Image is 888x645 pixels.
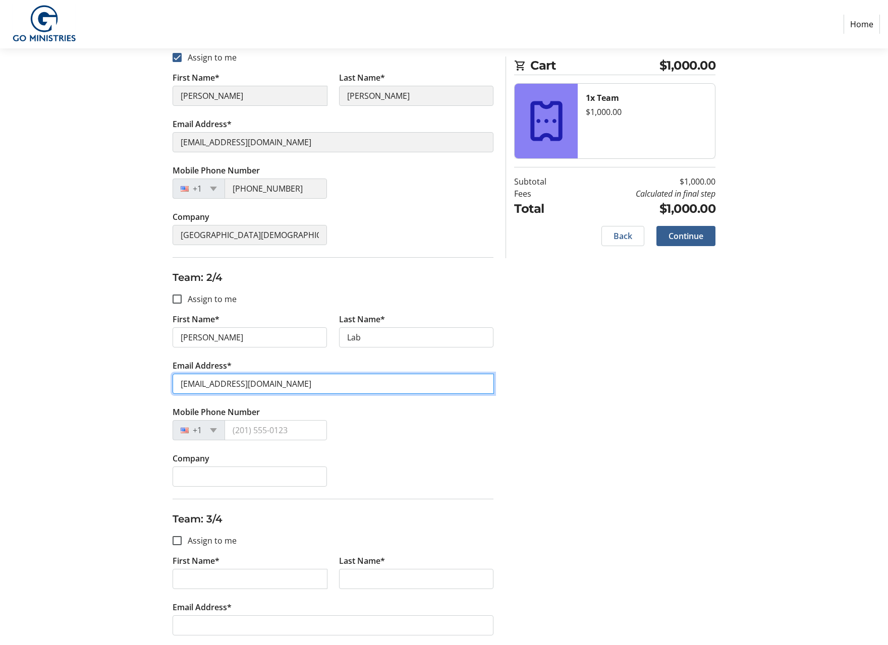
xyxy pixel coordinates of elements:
label: Email Address* [173,118,232,130]
label: Last Name* [339,555,385,567]
span: Cart [530,56,659,75]
div: $1,000.00 [586,106,707,118]
button: Back [601,226,644,246]
input: (201) 555-0123 [225,179,327,199]
strong: 1x Team [586,92,619,103]
span: $1,000.00 [659,56,716,75]
label: First Name* [173,313,219,325]
td: Calculated in final step [572,188,715,200]
img: GO Ministries, Inc's Logo [8,4,80,44]
input: (201) 555-0123 [225,420,327,440]
h3: Team: 2/4 [173,270,493,285]
span: Continue [669,230,703,242]
label: Email Address* [173,601,232,613]
label: Assign to me [182,293,237,305]
td: Subtotal [514,175,572,188]
button: Continue [656,226,715,246]
td: $1,000.00 [572,200,715,218]
label: Assign to me [182,51,237,64]
span: Back [614,230,632,242]
label: Mobile Phone Number [173,164,260,177]
td: $1,000.00 [572,175,715,188]
label: First Name* [173,555,219,567]
label: Last Name* [339,313,385,325]
td: Total [514,200,572,218]
h3: Team: 3/4 [173,511,493,526]
a: Home [844,15,880,34]
label: Assign to me [182,535,237,547]
label: First Name* [173,72,219,84]
label: Email Address* [173,360,232,372]
td: Fees [514,188,572,200]
label: Company [173,211,209,223]
label: Last Name* [339,72,385,84]
label: Mobile Phone Number [173,406,260,418]
label: Company [173,452,209,464]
